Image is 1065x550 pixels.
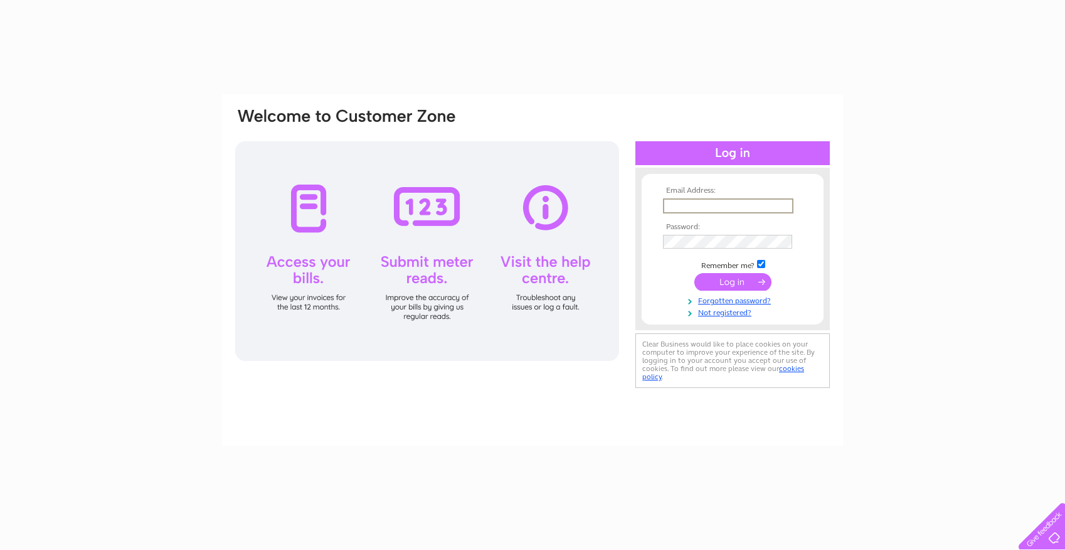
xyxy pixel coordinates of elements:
[635,333,830,388] div: Clear Business would like to place cookies on your computer to improve your experience of the sit...
[663,306,805,318] a: Not registered?
[660,258,805,271] td: Remember me?
[663,294,805,306] a: Forgotten password?
[660,223,805,232] th: Password:
[642,364,804,381] a: cookies policy
[694,273,771,291] input: Submit
[660,186,805,195] th: Email Address:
